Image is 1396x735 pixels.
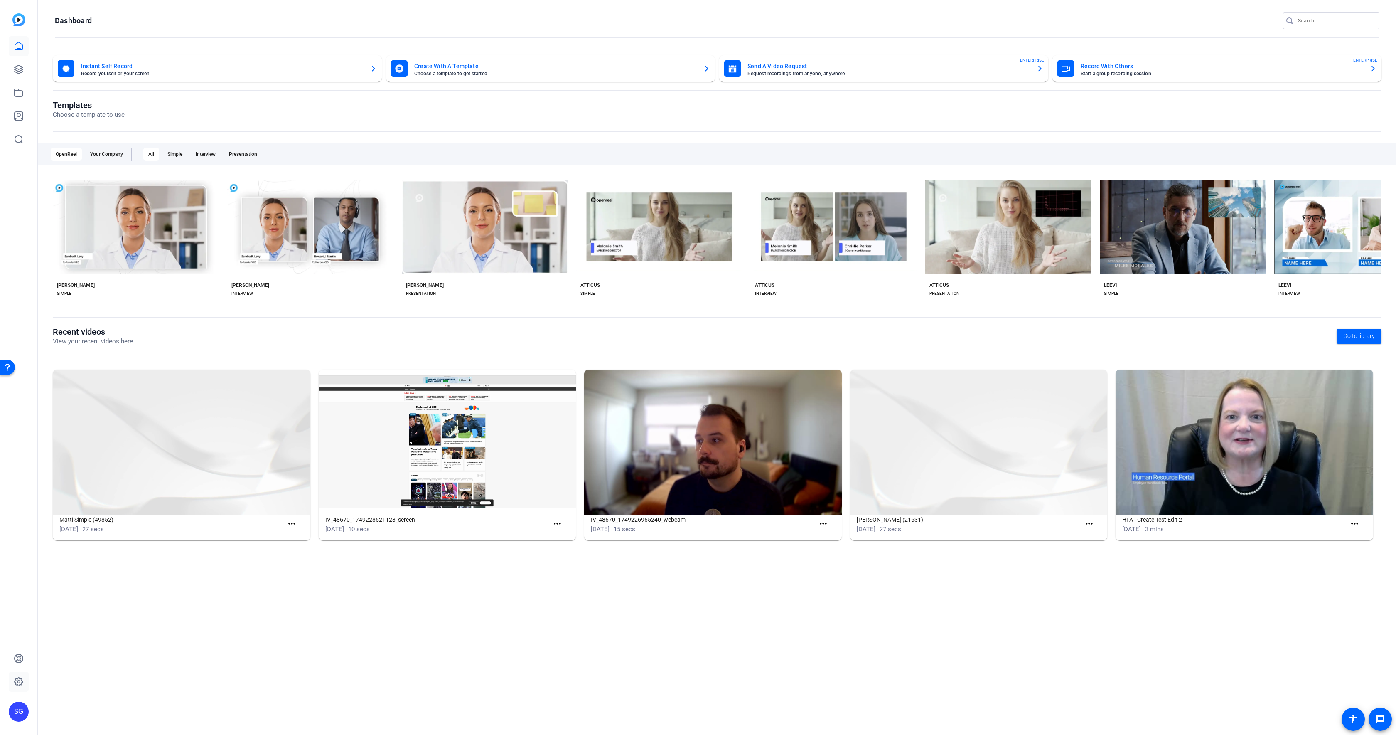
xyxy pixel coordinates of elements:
span: 3 mins [1145,525,1164,533]
div: INTERVIEW [1278,290,1300,297]
mat-card-title: Send A Video Request [747,61,1030,71]
span: Go to library [1343,332,1375,340]
mat-icon: more_horiz [1084,519,1094,529]
img: HFA - Create Test Edit 2 [1116,370,1373,515]
p: View your recent videos here [53,337,133,346]
span: ENTERPRISE [1353,57,1377,63]
h1: Matti Simple (49852) [59,515,283,525]
button: Record With OthersStart a group recording sessionENTERPRISE [1052,55,1381,82]
div: [PERSON_NAME] [231,282,269,289]
div: SG [9,702,29,722]
img: Matti Simple (21631) [850,370,1108,515]
div: SIMPLE [1104,290,1118,297]
mat-icon: accessibility [1348,714,1358,724]
div: Simple [162,148,187,161]
h1: HFA - Create Test Edit 2 [1122,515,1346,525]
div: ATTICUS [755,282,774,289]
div: Interview [191,148,221,161]
div: All [143,148,159,161]
span: [DATE] [1122,525,1141,533]
img: blue-gradient.svg [12,13,25,26]
mat-card-title: Instant Self Record [81,61,364,71]
a: Go to library [1337,329,1381,344]
img: IV_48670_1749226965240_webcam [584,370,842,515]
div: [PERSON_NAME] [406,282,444,289]
img: IV_48670_1749228521128_screen [319,370,576,515]
h1: Recent videos [53,327,133,337]
input: Search [1298,16,1373,26]
div: PRESENTATION [406,290,436,297]
p: Choose a template to use [53,110,125,120]
span: [DATE] [59,525,78,533]
span: 10 secs [348,525,370,533]
mat-card-subtitle: Choose a template to get started [414,71,697,76]
div: ATTICUS [929,282,949,289]
button: Send A Video RequestRequest recordings from anyone, anywhereENTERPRISE [719,55,1048,82]
span: 15 secs [614,525,635,533]
mat-card-subtitle: Record yourself or your screen [81,71,364,76]
div: SIMPLE [580,290,595,297]
div: INTERVIEW [231,290,253,297]
div: LEEVI [1278,282,1291,289]
span: ENTERPRISE [1020,57,1044,63]
span: [DATE] [857,525,875,533]
h1: Dashboard [55,16,92,26]
h1: [PERSON_NAME] (21631) [857,515,1081,525]
mat-icon: more_horiz [287,519,297,529]
mat-card-title: Record With Others [1081,61,1363,71]
div: ATTICUS [580,282,600,289]
h1: IV_48670_1749226965240_webcam [591,515,815,525]
div: Your Company [85,148,128,161]
mat-icon: more_horiz [552,519,563,529]
div: SIMPLE [57,290,71,297]
span: 27 secs [880,525,901,533]
div: [PERSON_NAME] [57,282,95,289]
button: Create With A TemplateChoose a template to get started [386,55,715,82]
div: OpenReel [51,148,82,161]
mat-card-subtitle: Start a group recording session [1081,71,1363,76]
h1: Templates [53,100,125,110]
button: Instant Self RecordRecord yourself or your screen [53,55,382,82]
div: PRESENTATION [929,290,959,297]
mat-icon: message [1375,714,1385,724]
span: 27 secs [82,525,104,533]
div: INTERVIEW [755,290,777,297]
mat-card-subtitle: Request recordings from anyone, anywhere [747,71,1030,76]
span: [DATE] [591,525,610,533]
mat-icon: more_horiz [1349,519,1360,529]
span: [DATE] [325,525,344,533]
mat-card-title: Create With A Template [414,61,697,71]
div: Presentation [224,148,262,161]
div: LEEVI [1104,282,1117,289]
img: Matti Simple (49852) [53,370,310,515]
h1: IV_48670_1749228521128_screen [325,515,549,525]
mat-icon: more_horiz [818,519,828,529]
